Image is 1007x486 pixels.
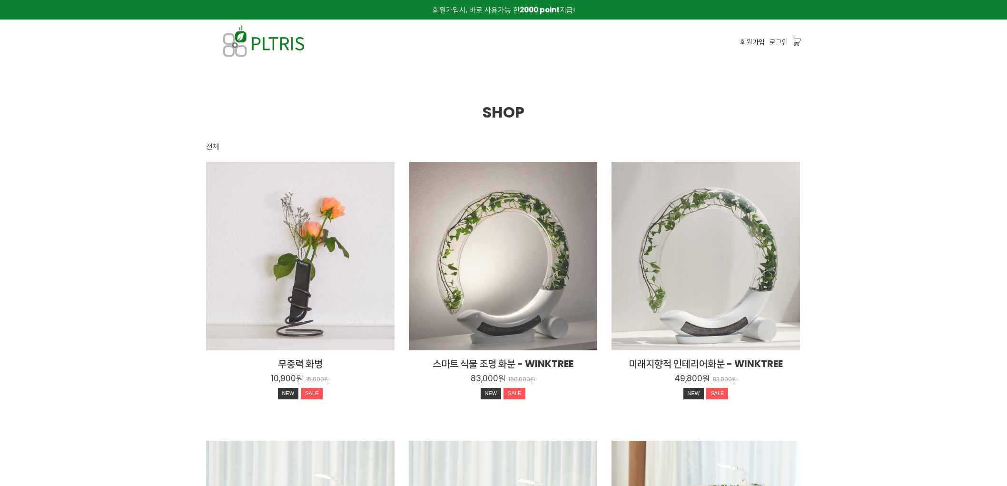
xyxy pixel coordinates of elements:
[612,357,800,370] h2: 미래지향적 인테리어화분 - WINKTREE
[481,388,502,399] div: NEW
[301,388,323,399] div: SALE
[433,5,575,15] span: 회원가입시, 바로 사용가능 한 지급!
[612,357,800,402] a: 미래지향적 인테리어화분 - WINKTREE 49,800원 83,000원 NEWSALE
[508,376,535,383] p: 160,000원
[409,357,597,370] h2: 스마트 식물 조명 화분 - WINKTREE
[206,357,395,370] h2: 무중력 화병
[483,101,524,123] span: SHOP
[206,141,219,152] div: 전체
[683,388,704,399] div: NEW
[712,376,737,383] p: 83,000원
[471,373,505,384] p: 83,000원
[206,357,395,402] a: 무중력 화병 10,900원 15,000원 NEWSALE
[674,373,710,384] p: 49,800원
[706,388,728,399] div: SALE
[503,388,525,399] div: SALE
[409,357,597,402] a: 스마트 식물 조명 화분 - WINKTREE 83,000원 160,000원 NEWSALE
[740,37,765,47] a: 회원가입
[520,5,560,15] strong: 2000 point
[278,388,299,399] div: NEW
[306,376,329,383] p: 15,000원
[271,373,303,384] p: 10,900원
[770,37,788,47] a: 로그인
